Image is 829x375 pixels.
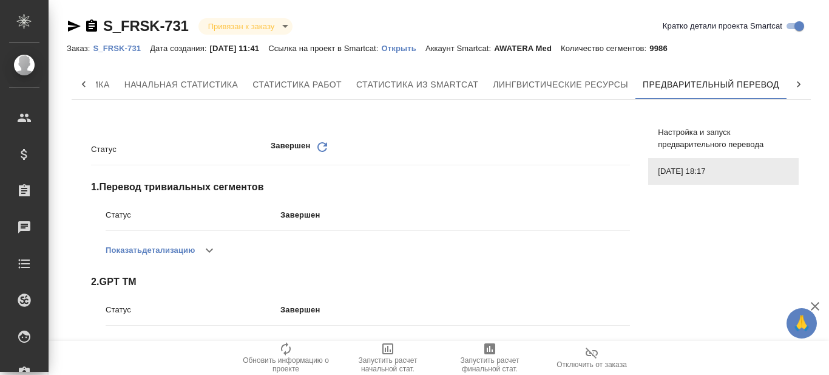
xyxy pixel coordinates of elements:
span: Запустить расчет начальной стат. [344,356,431,373]
button: Запустить расчет финальной стат. [439,341,541,375]
span: Лингвистические ресурсы [493,77,628,92]
p: Открыть [382,44,425,53]
p: Завершен [271,140,310,159]
div: Привязан к заказу [198,18,293,35]
div: [DATE] 18:17 [648,158,799,185]
span: Настройка и запуск предварительного перевода [658,126,789,151]
span: 1 . Перевод тривиальных сегментов [91,180,630,194]
a: Открыть [382,43,425,53]
span: Кратко детали проекта Smartcat [663,20,782,32]
button: Скопировать ссылку [84,19,99,33]
span: Предварительный перевод [643,77,779,92]
button: Запустить расчет начальной стат. [337,341,439,375]
p: Ссылка на проект в Smartcat: [268,44,381,53]
p: 9986 [649,44,676,53]
a: S_FRSK-731 [103,18,189,34]
span: Отключить от заказа [557,360,627,369]
button: Привязан к заказу [205,21,278,32]
button: Скопировать ссылку для ЯМессенджера [67,19,81,33]
span: Обновить информацию о проекте [242,356,330,373]
p: Аккаунт Smartcat: [425,44,494,53]
p: Завершен [280,209,630,221]
button: Обновить информацию о проекте [235,341,337,375]
button: Показатьдетализацию [106,331,195,360]
a: S_FRSK-731 [93,43,150,53]
span: Статистика работ [252,77,342,92]
p: Количество сегментов: [561,44,649,53]
p: AWATERA Med [494,44,561,53]
span: Начальная статистика [124,77,239,92]
p: Статус [106,209,280,221]
p: [DATE] 11:41 [210,44,269,53]
span: Запустить расчет финальной стат. [446,356,533,373]
div: Настройка и запуск предварительного перевода [648,119,799,158]
p: Статус [106,304,280,316]
span: Статистика из Smartcat [356,77,478,92]
span: [DATE] 18:17 [658,165,789,177]
p: Статус [91,143,271,156]
p: Завершен [280,304,630,316]
span: 2 . GPT TM [91,275,630,289]
p: S_FRSK-731 [93,44,150,53]
p: Заказ: [67,44,93,53]
button: 🙏 [787,308,817,339]
span: 🙏 [791,311,812,336]
button: Отключить от заказа [541,341,643,375]
p: Дата создания: [150,44,209,53]
button: Показатьдетализацию [106,236,195,265]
